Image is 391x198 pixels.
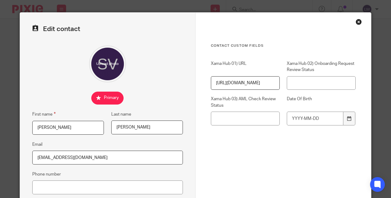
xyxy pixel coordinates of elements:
[111,111,131,117] label: Last name
[32,141,42,148] label: Email
[356,19,362,25] div: Close this dialog window
[32,111,56,118] label: First name
[287,61,356,73] label: Xama Hub 02) Onboarding Request Review Status
[32,25,183,33] h2: Edit contact
[32,171,61,177] label: Phone number
[211,43,356,48] h3: Contact Custom fields
[287,96,356,109] label: Date Of Birth
[287,112,343,125] input: YYYY-MM-DD
[211,61,280,73] label: Xama Hub 01) URL
[211,96,280,109] label: Xama Hub 03) AML Check Review Status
